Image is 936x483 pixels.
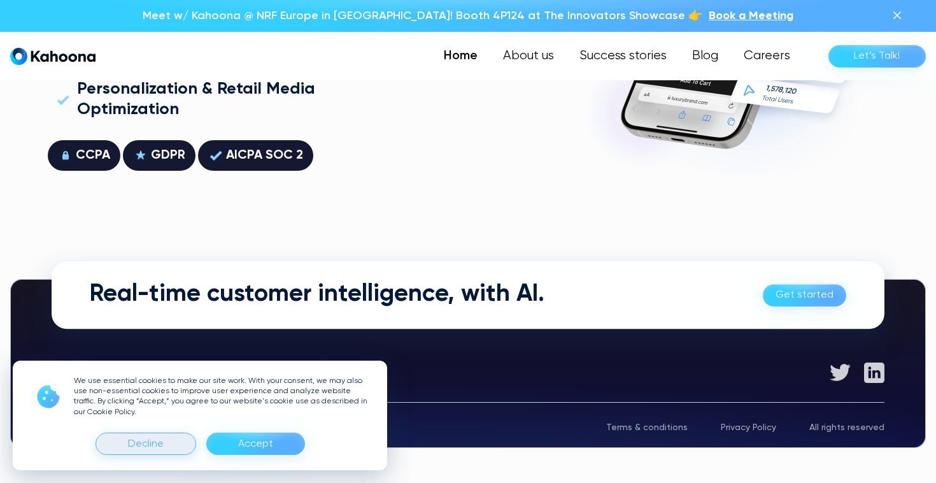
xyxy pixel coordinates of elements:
[206,433,305,455] div: Accept
[77,80,364,119] div: Personalization & Retail Media Optimization
[854,46,900,66] div: Let’s Talk!
[76,145,110,166] div: CCPA
[151,145,185,166] div: GDPR
[709,10,793,22] span: Book a Meeting
[721,423,776,432] a: Privacy Policy
[90,280,544,310] h2: Real-time customer intelligence, with AI.
[809,423,884,432] div: All rights reserved
[10,47,96,66] a: home
[490,43,567,69] a: About us
[763,284,846,306] a: Get started
[731,43,803,69] a: Careers
[238,434,273,454] div: Accept
[226,145,303,166] div: AICPA SOC 2
[709,8,793,24] a: Book a Meeting
[567,43,679,69] a: Success stories
[128,434,164,454] div: Decline
[828,45,926,68] a: Let’s Talk!
[431,43,490,69] a: Home
[96,433,196,455] div: Decline
[679,43,731,69] a: Blog
[606,423,688,432] a: Terms & conditions
[74,376,372,417] p: We use essential cookies to make our site work. With your consent, we may also use non-essential ...
[143,8,702,24] p: Meet w/ Kahoona @ NRF Europe in [GEOGRAPHIC_DATA]! Booth 4P124 at The Innovators Showcase 👉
